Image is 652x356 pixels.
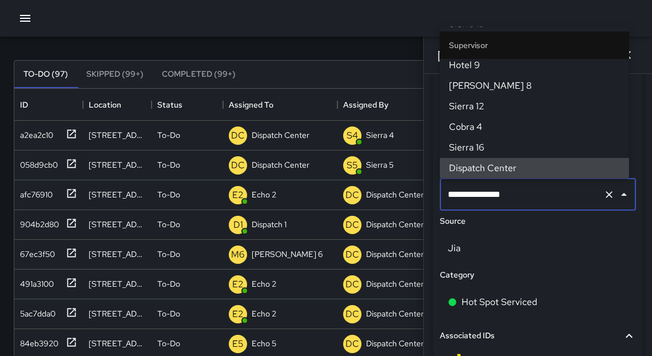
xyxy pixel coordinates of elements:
div: 904b2d80 [15,214,59,230]
p: DC [345,188,359,202]
p: E2 [232,188,244,202]
p: Dispatch Center [366,308,424,319]
span: [PERSON_NAME] 8 [449,79,620,93]
p: To-Do [157,159,180,171]
div: ID [20,89,28,121]
span: Hotel 9 [449,58,620,72]
p: DC [345,218,359,232]
p: Sierra 4 [366,129,394,141]
p: To-Do [157,129,180,141]
p: E5 [232,337,244,351]
div: Status [152,89,223,121]
p: DC [345,337,359,351]
span: Sierra 16 [449,141,620,155]
li: Supervisor [440,31,629,59]
p: Echo 2 [252,189,276,200]
p: To-Do [157,338,180,349]
div: Assigned To [229,89,273,121]
p: Dispatch Center [366,338,424,349]
p: S4 [347,129,358,143]
p: DC [231,159,245,172]
p: D1 [233,218,243,232]
span: Cobra 4 [449,120,620,134]
div: Assigned By [337,89,452,121]
div: 67ec3f50 [15,244,55,260]
div: ID [14,89,83,121]
p: [PERSON_NAME] 6 [252,248,323,260]
div: 84eb3920 [15,333,58,349]
div: Assigned To [223,89,337,121]
div: 37 Grand Avenue [89,159,146,171]
div: 1525 Webster Street [89,248,146,260]
div: 1525 Webster Street [89,219,146,230]
div: 363 17th Street [89,129,146,141]
p: To-Do [157,248,180,260]
button: Completed (99+) [153,61,245,88]
p: Dispatch Center [366,278,424,290]
div: 1717 Telegraph Avenue [89,278,146,290]
p: Dispatch Center [366,189,424,200]
p: Echo 2 [252,278,276,290]
p: To-Do [157,219,180,230]
p: Dispatch 1 [252,219,287,230]
p: DC [231,129,245,143]
p: Sierra 5 [366,159,393,171]
p: DC [345,278,359,291]
div: Status [157,89,182,121]
p: To-Do [157,278,180,290]
div: 5ac7dda0 [15,303,55,319]
div: Assigned By [343,89,388,121]
p: M6 [231,248,245,262]
p: Dispatch Center [252,159,309,171]
div: a2ea2c10 [15,125,53,141]
button: Skipped (99+) [77,61,153,88]
p: Dispatch Center [366,219,424,230]
p: Echo 5 [252,338,276,349]
div: 1637 Telegraph Avenue [89,308,146,319]
div: Location [83,89,152,121]
p: Echo 2 [252,308,276,319]
span: Dispatch Center [449,161,620,175]
button: To-Do (97) [14,61,77,88]
div: 300 17th Street [89,189,146,200]
div: afc76910 [15,184,53,200]
p: S5 [347,159,358,172]
span: Sierra 13 [449,17,620,31]
p: DC [345,307,359,321]
p: Dispatch Center [366,248,424,260]
p: E2 [232,278,244,291]
div: 491a3100 [15,274,54,290]
p: E2 [232,307,244,321]
div: 058d9cb0 [15,155,58,171]
p: To-Do [157,308,180,319]
p: DC [345,248,359,262]
div: 563 19th Street [89,338,146,349]
span: Sierra 12 [449,100,620,113]
p: To-Do [157,189,180,200]
p: Dispatch Center [252,129,309,141]
div: Location [89,89,121,121]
